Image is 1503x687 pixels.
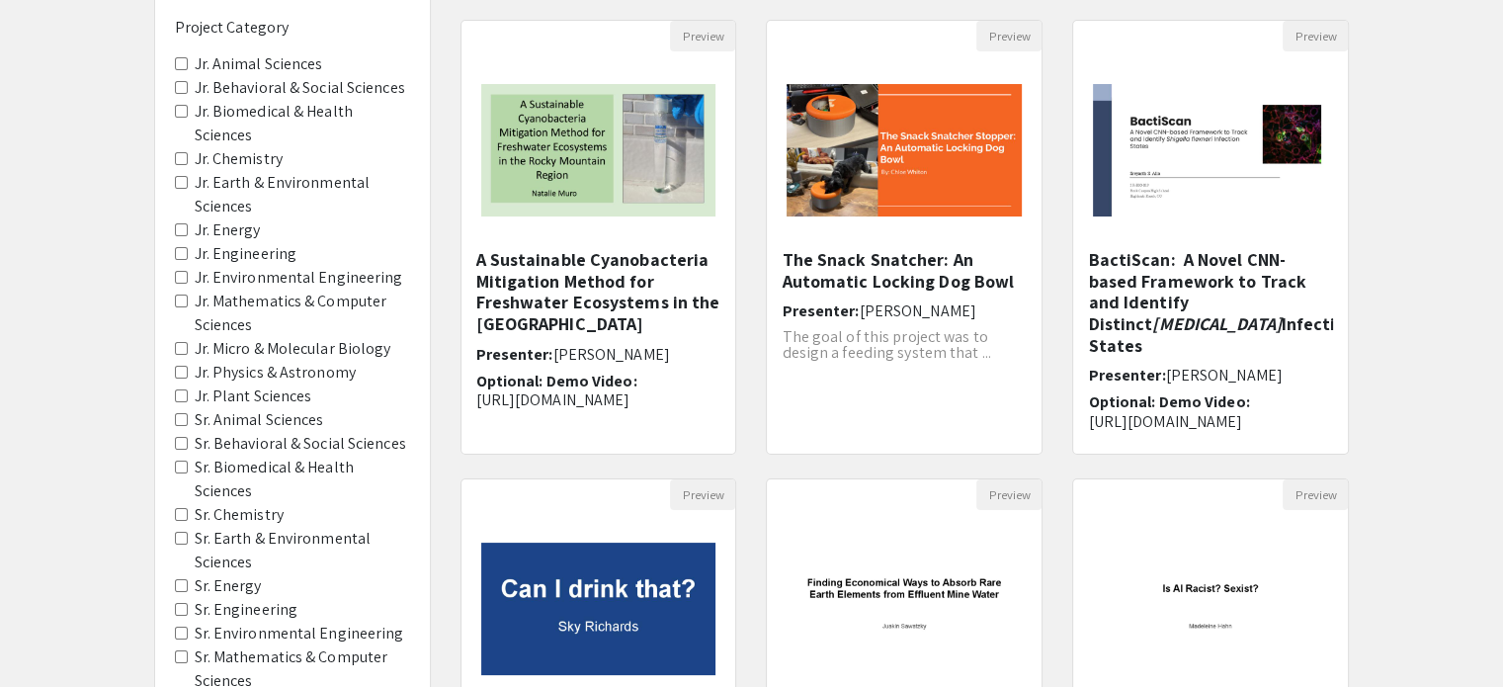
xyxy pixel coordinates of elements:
label: Jr. Environmental Engineering [195,266,403,290]
iframe: Chat [15,598,84,672]
label: Sr. Animal Sciences [195,408,324,432]
label: Sr. Biomedical & Health Sciences [195,456,410,503]
img: <p><span style="background-color: transparent; color: rgb(0, 0, 0);">BactiScan:&nbsp; A Novel CNN... [1073,64,1348,236]
label: Sr. Behavioral & Social Sciences [195,432,406,456]
label: Jr. Earth & Environmental Sciences [195,171,410,218]
button: Preview [976,21,1042,51]
p: [URL][DOMAIN_NAME] [476,390,721,409]
label: Jr. Behavioral & Social Sciences [195,76,405,100]
div: Open Presentation <p><strong style="background-color: transparent; color: rgb(0, 0, 0);">A Sustai... [460,20,737,455]
h6: Presenter: [782,301,1027,320]
label: Jr. Plant Sciences [195,385,312,408]
label: Jr. Animal Sciences [195,52,323,76]
em: [MEDICAL_DATA] [1152,312,1281,335]
h5: BactiScan: A Novel CNN-based Framework to Track and Identify Distinct Infection States [1088,249,1333,356]
span: [PERSON_NAME] [859,301,975,321]
label: Jr. Biomedical & Health Sciences [195,100,410,147]
h6: Presenter: [476,345,721,364]
button: Preview [670,479,735,510]
span: [PERSON_NAME] [553,344,670,365]
label: Jr. Chemistry [195,147,283,171]
label: Jr. Physics & Astronomy [195,361,356,385]
label: Jr. Engineering [195,242,297,266]
label: Sr. Earth & Environmental Sciences [195,527,410,574]
label: Jr. Micro & Molecular Biology [195,337,391,361]
span: Optional: Demo Video: [476,371,637,391]
h5: A Sustainable Cyanobacteria Mitigation Method for Freshwater Ecosystems in the [GEOGRAPHIC_DATA] [476,249,721,334]
img: <p><strong style="background-color: transparent; color: rgb(0, 0, 0);">A Sustainable Cyanobacteri... [461,64,736,236]
span: Optional: Demo Video: [1088,391,1249,412]
div: Open Presentation <p>The Snack Snatcher: An Automatic Locking Dog Bowl</p> [766,20,1043,455]
button: Preview [1283,21,1348,51]
label: Sr. Energy [195,574,262,598]
button: Preview [1283,479,1348,510]
button: Preview [976,479,1042,510]
div: Open Presentation <p><span style="background-color: transparent; color: rgb(0, 0, 0);">BactiScan:... [1072,20,1349,455]
h6: Presenter: [1088,366,1333,385]
label: Sr. Environmental Engineering [195,622,404,645]
h6: Project Category [175,18,410,37]
span: [PERSON_NAME] [1165,365,1282,386]
span: The goal of this project was to design a feeding system that ... [782,326,990,363]
h5: The Snack Snatcher: An Automatic Locking Dog Bowl [782,249,1027,292]
label: Jr. Energy [195,218,261,242]
img: <p>The Snack Snatcher: An Automatic Locking Dog Bowl</p> [767,64,1042,236]
button: Preview [670,21,735,51]
label: Sr. Engineering [195,598,298,622]
label: Sr. Chemistry [195,503,284,527]
p: [URL][DOMAIN_NAME] [1088,412,1333,431]
label: Jr. Mathematics & Computer Sciences [195,290,410,337]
